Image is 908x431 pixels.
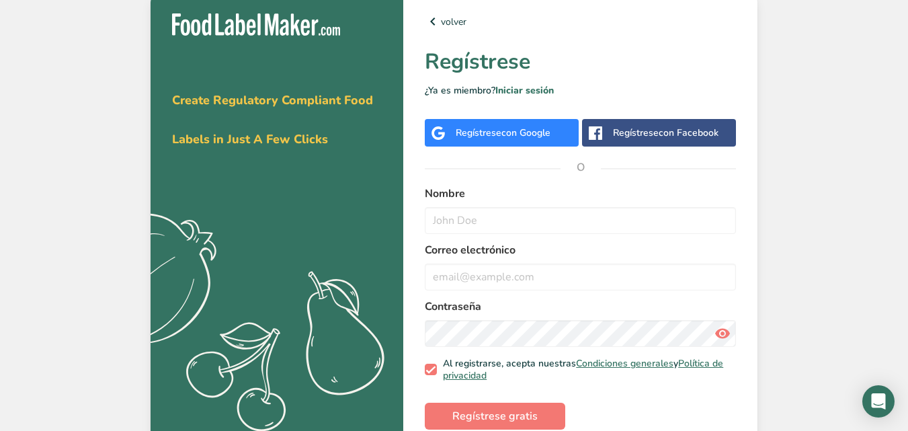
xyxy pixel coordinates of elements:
[425,46,736,78] h1: Regístrese
[456,126,550,140] div: Regístrese
[862,385,895,418] div: Open Intercom Messenger
[172,13,340,36] img: Food Label Maker
[425,186,736,202] label: Nombre
[443,357,723,382] a: Política de privacidad
[613,126,718,140] div: Regístrese
[425,403,565,430] button: Regístrese gratis
[452,408,538,424] span: Regístrese gratis
[425,207,736,234] input: John Doe
[172,92,373,147] span: Create Regulatory Compliant Food Labels in Just A Few Clicks
[425,299,736,315] label: Contraseña
[495,84,554,97] a: Iniciar sesión
[576,357,673,370] a: Condiciones generales
[561,147,601,188] span: O
[425,264,736,290] input: email@example.com
[501,126,550,139] span: con Google
[437,358,731,381] span: Al registrarse, acepta nuestras y
[425,83,736,97] p: ¿Ya es miembro?
[425,242,736,258] label: Correo electrónico
[425,13,736,30] a: volver
[659,126,718,139] span: con Facebook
